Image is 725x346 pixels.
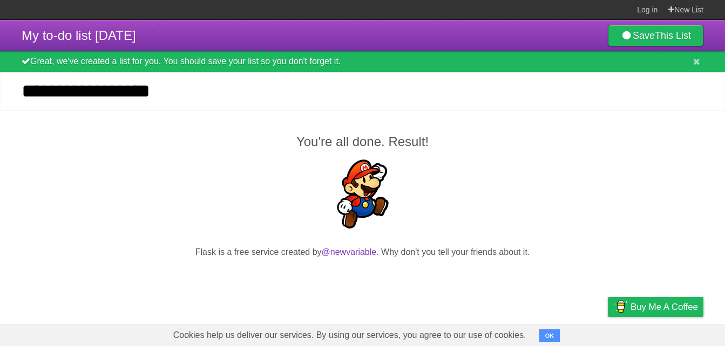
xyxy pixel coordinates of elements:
[322,247,377,257] a: @newvariable
[22,28,136,43] span: My to-do list [DATE]
[22,132,703,151] h2: You're all done. Result!
[608,25,703,46] a: SaveThis List
[539,329,560,342] button: OK
[655,30,691,41] b: This List
[631,297,698,316] span: Buy me a coffee
[162,324,537,346] span: Cookies help us deliver our services. By using our services, you agree to our use of cookies.
[343,272,382,287] iframe: X Post Button
[608,297,703,317] a: Buy me a coffee
[613,297,628,316] img: Buy me a coffee
[22,246,703,259] p: Flask is a free service created by . Why don't you tell your friends about it.
[328,160,397,229] img: Super Mario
